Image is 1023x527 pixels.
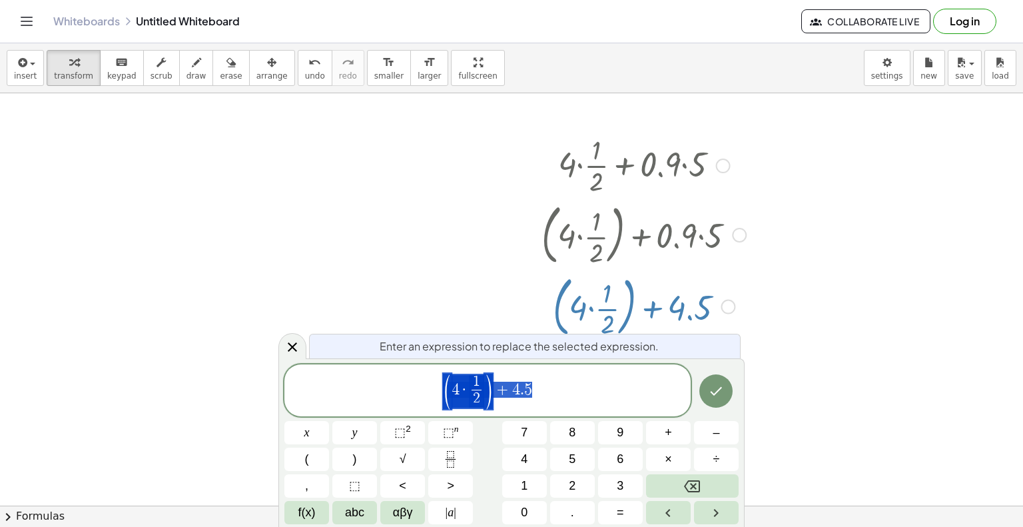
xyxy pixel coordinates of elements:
span: ⬚ [394,426,406,439]
button: 9 [598,421,643,444]
i: undo [308,55,321,71]
button: redoredo [332,50,364,86]
span: ÷ [713,450,720,468]
button: Greater than [428,474,473,498]
button: Toggle navigation [16,11,37,32]
button: 2 [550,474,595,498]
span: 4 [452,382,460,398]
span: a [446,504,456,522]
button: erase [212,50,249,86]
button: ) [332,448,377,471]
span: keypad [107,71,137,81]
span: × [665,450,672,468]
span: > [447,477,454,495]
i: redo [342,55,354,71]
span: undo [305,71,325,81]
span: ⬚ [443,426,454,439]
span: ) [484,372,494,411]
span: f(x) [298,504,316,522]
span: . [520,382,524,398]
button: Functions [284,501,329,524]
button: fullscreen [451,50,504,86]
span: save [955,71,974,81]
button: Greek alphabet [380,501,425,524]
span: √ [400,450,406,468]
button: arrange [249,50,295,86]
span: 7 [521,424,527,442]
span: < [399,477,406,495]
span: draw [186,71,206,81]
span: 8 [569,424,575,442]
span: larger [418,71,441,81]
span: | [454,506,456,519]
span: 2 [569,477,575,495]
button: Log in [933,9,996,34]
button: scrub [143,50,180,86]
span: = [617,504,624,522]
button: Times [646,448,691,471]
button: Left arrow [646,501,691,524]
button: Plus [646,421,691,444]
span: αβγ [393,504,413,522]
span: insert [14,71,37,81]
span: ( [305,450,309,468]
span: 6 [617,450,623,468]
span: · [460,382,469,398]
button: 3 [598,474,643,498]
span: 4 [512,382,520,398]
button: Absolute value [428,501,473,524]
span: redo [339,71,357,81]
button: insert [7,50,44,86]
button: . [550,501,595,524]
button: 6 [598,448,643,471]
button: 0 [502,501,547,524]
sup: n [454,424,459,434]
button: undoundo [298,50,332,86]
button: Right arrow [694,501,739,524]
span: . [571,504,574,522]
span: y [352,424,358,442]
span: 3 [617,477,623,495]
span: 5 [524,382,532,398]
span: smaller [374,71,404,81]
button: x [284,421,329,444]
button: transform [47,50,101,86]
span: Collaborate Live [813,15,919,27]
span: fullscreen [458,71,497,81]
button: Collaborate Live [801,9,930,33]
span: + [493,382,512,398]
span: – [713,424,719,442]
button: Square root [380,448,425,471]
button: ( [284,448,329,471]
button: y [332,421,377,444]
span: scrub [151,71,172,81]
i: format_size [382,55,395,71]
button: new [913,50,945,86]
button: keyboardkeypad [100,50,144,86]
button: settings [864,50,910,86]
button: format_sizesmaller [367,50,411,86]
i: format_size [423,55,436,71]
sup: 2 [406,424,411,434]
span: 1 [521,477,527,495]
button: draw [179,50,214,86]
span: , [305,477,308,495]
button: Fraction [428,448,473,471]
span: new [920,71,937,81]
span: ( [442,372,452,411]
span: arrange [256,71,288,81]
span: ⬚ [349,477,360,495]
button: Placeholder [332,474,377,498]
button: load [984,50,1016,86]
button: format_sizelarger [410,50,448,86]
a: Whiteboards [53,15,120,28]
button: , [284,474,329,498]
button: Alphabet [332,501,377,524]
button: Minus [694,421,739,444]
span: 2 [473,391,480,406]
button: Squared [380,421,425,444]
span: 1 [473,374,480,389]
span: settings [871,71,903,81]
span: 0 [521,504,527,522]
button: 4 [502,448,547,471]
